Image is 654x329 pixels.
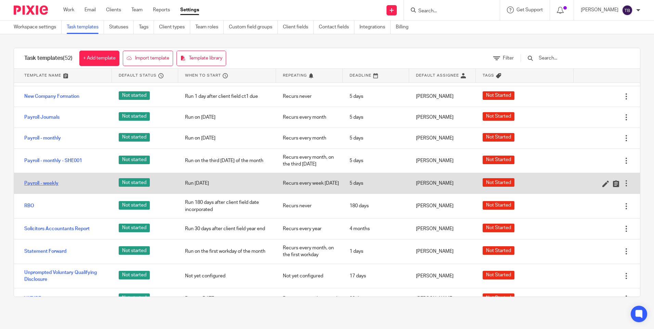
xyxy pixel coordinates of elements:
span: Not Started [486,113,511,120]
a: Work [63,6,74,13]
a: + Add template [79,51,119,66]
span: Not Started [486,156,511,163]
div: [PERSON_NAME] [409,243,475,260]
span: Not Started [486,272,511,278]
span: Default assignee [416,73,459,78]
span: Tags [483,73,494,78]
span: Not started [119,91,150,100]
a: Workspace settings [14,21,62,34]
span: Not Started [486,202,511,209]
div: Run [DATE] [178,175,276,192]
img: Pixie [14,5,48,15]
div: 5 days [343,175,409,192]
span: Get Support [516,8,543,12]
div: Run on the first workday of the month [178,243,276,260]
div: [PERSON_NAME] [409,152,475,169]
div: Run 180 days after client field date incorporated [178,194,276,218]
div: Not yet configured [178,267,276,285]
a: Statuses [109,21,134,34]
span: Not Started [486,134,511,141]
div: 23 days [343,290,409,307]
input: Search [418,8,479,14]
div: [PERSON_NAME] [409,175,475,192]
span: Not Started [486,294,511,301]
span: Not started [119,293,150,302]
a: Client fields [283,21,314,34]
div: Recurs every year [276,220,342,237]
span: Not Started [486,179,511,186]
a: Payroll - monthly [24,135,61,142]
a: Payroll - weekly [24,180,58,187]
a: Client types [159,21,190,34]
div: Recurs every month, on the third [DATE] [276,149,342,173]
div: Recurs every month [276,130,342,147]
a: Tags [139,21,154,34]
a: Integrations [359,21,391,34]
span: Filter [503,56,514,61]
span: Not started [119,224,150,232]
span: Not started [119,156,150,164]
a: Contact fields [319,21,354,34]
div: [PERSON_NAME] [409,197,475,214]
a: Custom field groups [229,21,278,34]
div: 1 days [343,243,409,260]
a: Clients [106,6,121,13]
a: Reports [153,6,170,13]
a: Billing [396,21,414,34]
span: Not started [119,133,150,142]
a: Task templates [67,21,104,34]
div: [PERSON_NAME] [409,130,475,147]
a: Solicitors Accountants Report [24,225,90,232]
div: [PERSON_NAME] [409,267,475,285]
div: Recurs every week [DATE] [276,175,342,192]
div: Run on [DATE] [178,109,276,126]
div: Recurs every month [276,109,342,126]
span: Not started [119,246,150,255]
span: Repeating [283,73,307,78]
div: 17 days [343,267,409,285]
img: svg%3E [622,5,633,16]
a: Import template [123,51,173,66]
div: 4 months [343,220,409,237]
div: [PERSON_NAME] [409,88,475,105]
span: Template name [24,73,61,78]
div: Recurs never [276,197,342,214]
span: Deadline [350,73,371,78]
a: Email [84,6,96,13]
h1: Task templates [24,55,73,62]
a: Unprompted Voluntary Qualifying Disclosure [24,269,105,283]
div: Run on the third [DATE] of the month [178,152,276,169]
span: Not Started [486,224,511,231]
span: (52) [63,55,73,61]
a: Statement Forward [24,248,66,255]
div: 5 days [343,152,409,169]
span: Not Started [486,247,511,254]
a: Settings [180,6,199,13]
div: Not yet configured [276,267,342,285]
div: Recurs every other month [276,290,342,307]
p: [PERSON_NAME] [581,6,618,13]
span: When to start [185,73,221,78]
a: Team roles [195,21,224,34]
span: Not started [119,271,150,279]
div: Run on [DATE] [178,290,276,307]
div: Run on [DATE] [178,130,276,147]
a: New Company Formation [24,93,79,100]
a: Payroll Journals [24,114,60,121]
a: RBO [24,202,34,209]
a: Team [131,6,143,13]
a: Template library [176,51,226,66]
div: 5 days [343,109,409,126]
a: Payroll - monthly - SHE001 [24,157,82,164]
input: Search... [538,54,618,62]
div: 5 days [343,88,409,105]
div: 5 days [343,130,409,147]
span: Not Started [486,92,511,99]
div: [PERSON_NAME] [409,109,475,126]
a: VAT IRE [24,295,41,302]
div: Run 30 days after client field year end [178,220,276,237]
span: Not started [119,178,150,187]
div: Recurs never [276,88,342,105]
span: Default status [119,73,157,78]
div: Run 1 day after client field ct1 due [178,88,276,105]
